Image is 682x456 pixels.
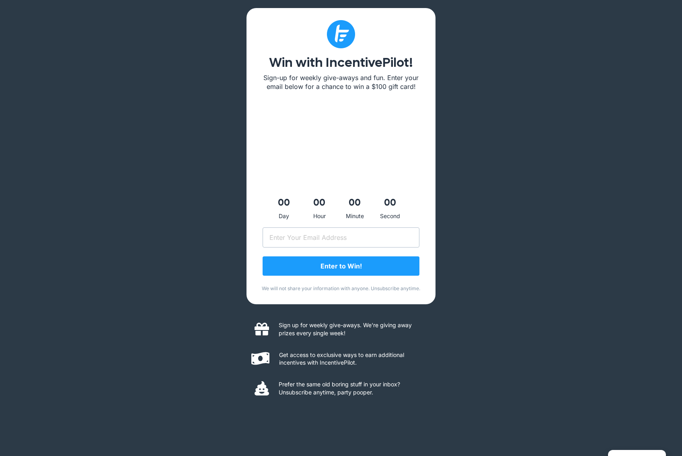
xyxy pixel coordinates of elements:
div: Day [268,211,300,221]
img: Subtract (1) [327,20,355,48]
div: Second [374,211,406,221]
span: 00 [268,194,300,211]
p: Sign-up for weekly give-aways and fun. Enter your email below for a chance to win a $100 gift card! [263,73,419,91]
input: Enter to Win! [263,256,419,276]
span: 00 [339,194,371,211]
h1: Win with IncentivePilot! [263,56,419,69]
div: Hour [303,211,335,221]
p: Prefer the same old boring stuff in your inbox? Unsubscribe anytime, party pooper. [279,380,427,396]
span: 00 [303,194,335,211]
p: Sign up for weekly give-aways. We’re giving away prizes every single week! [279,321,427,337]
p: We will not share your information with anyone. Unsubscribe anytime. [259,285,423,292]
div: Minute [339,211,371,221]
input: Enter Your Email Address [263,227,419,248]
span: 00 [374,194,406,211]
p: Get access to exclusive ways to earn additional incentives with IncentivePilot. [279,351,427,367]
